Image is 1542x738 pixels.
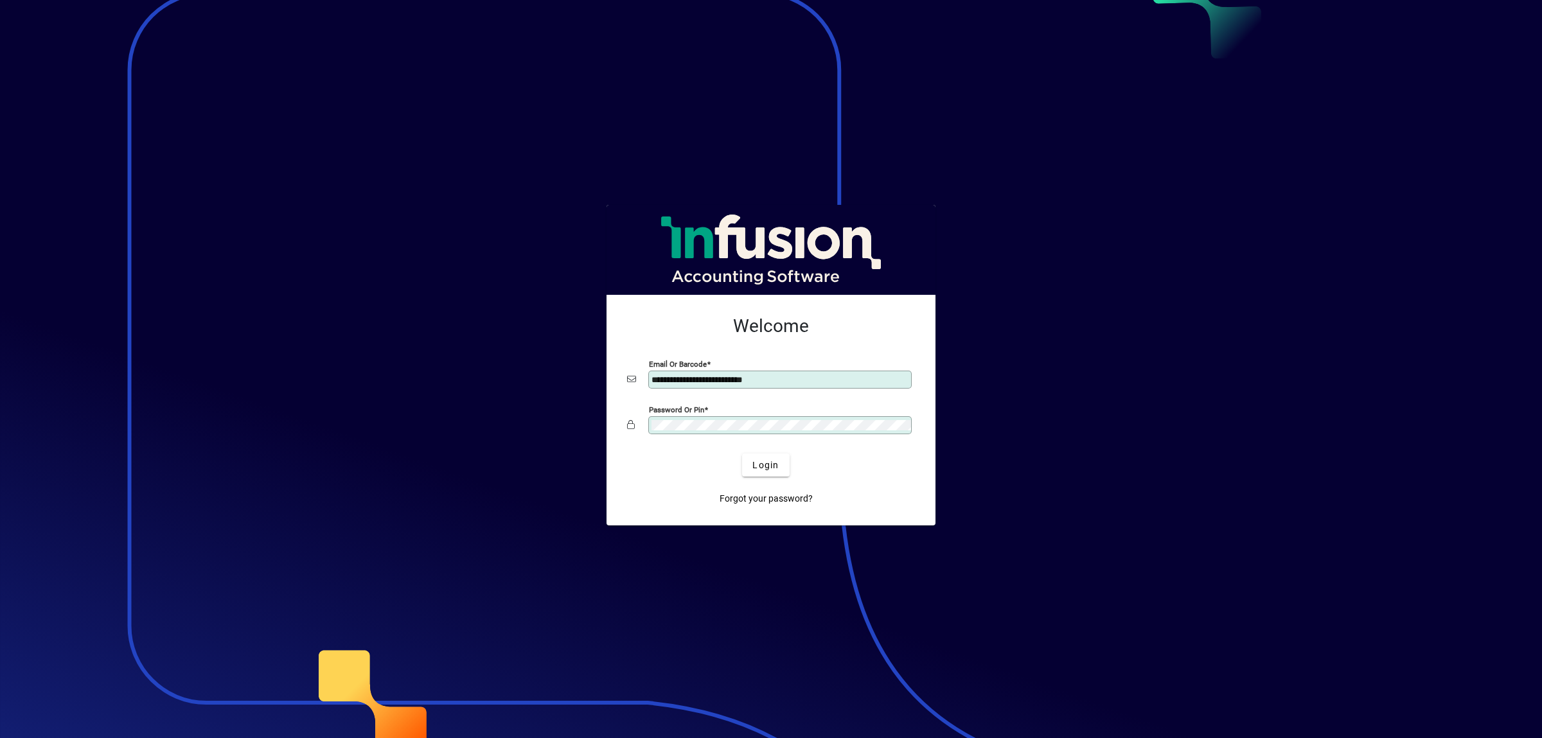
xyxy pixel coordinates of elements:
[714,487,818,510] a: Forgot your password?
[742,453,789,477] button: Login
[649,405,704,414] mat-label: Password or Pin
[720,492,813,505] span: Forgot your password?
[627,315,915,337] h2: Welcome
[649,360,707,369] mat-label: Email or Barcode
[752,459,779,472] span: Login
